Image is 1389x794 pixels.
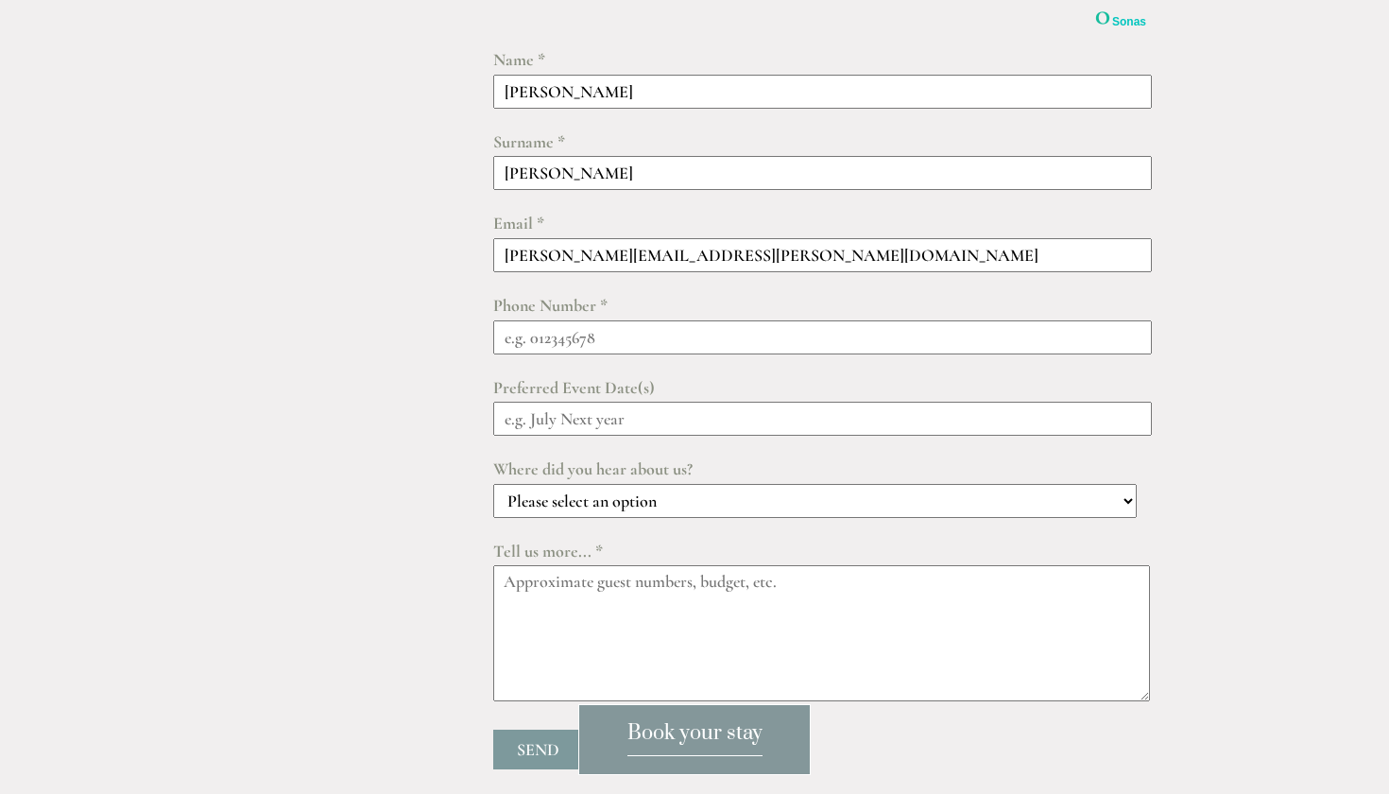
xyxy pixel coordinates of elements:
[493,213,544,233] label: Email *
[493,541,603,561] label: Tell us more... *
[493,49,545,70] label: Name *
[493,458,693,479] label: Where did you hear about us?
[578,704,811,775] a: Book your stay
[493,156,1152,190] input: e.g Smith
[493,295,608,316] label: Phone Number *
[627,720,763,756] span: Book your stay
[493,320,1152,354] input: e.g. 012345678
[493,131,565,152] label: Surname *
[493,75,1152,109] input: e.g John
[493,238,1152,272] input: e.g. john@smith.com
[493,377,655,398] label: Preferred Event Date(s)
[493,402,1152,436] input: e.g. July Next year
[1112,15,1146,28] span: Sonas
[1095,10,1110,26] img: Sonas Logo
